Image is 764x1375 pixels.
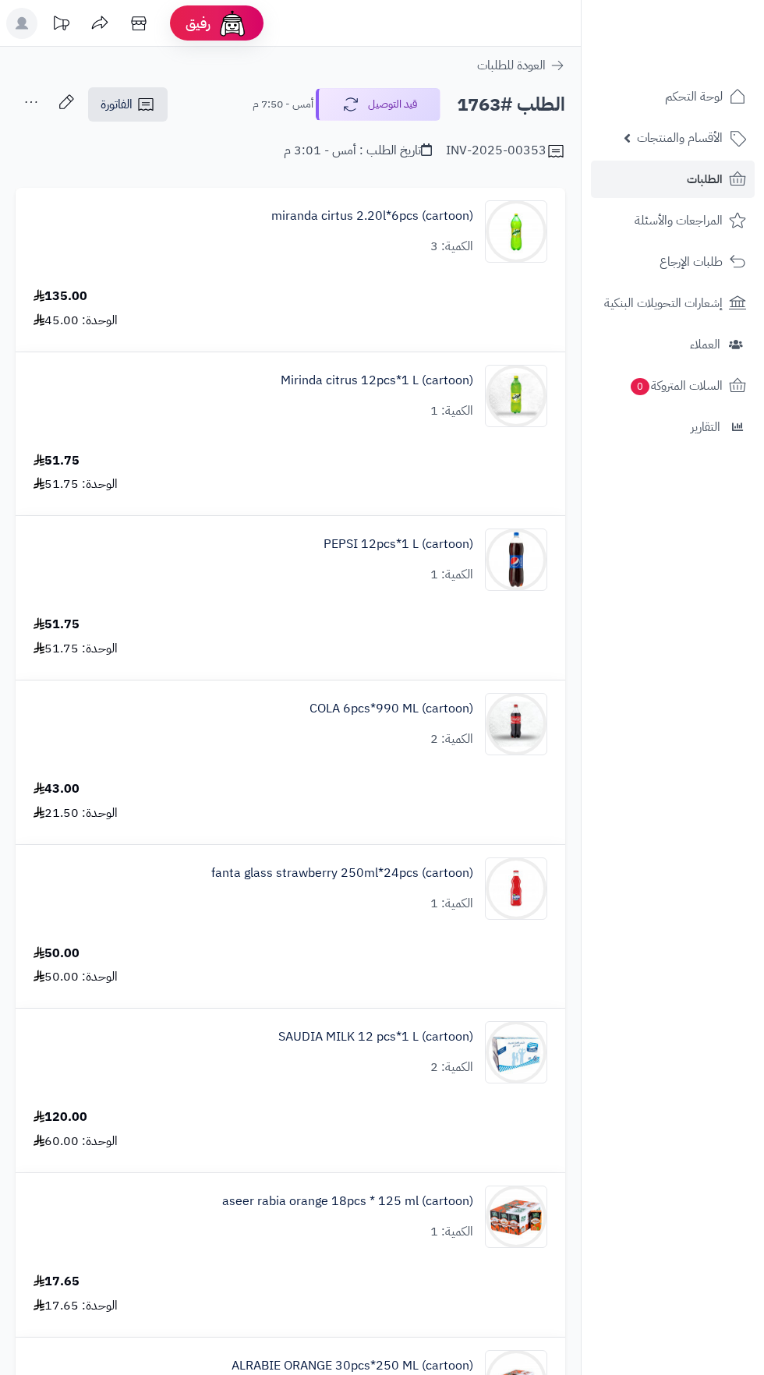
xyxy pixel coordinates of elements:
div: 51.75 [34,452,80,470]
small: أمس - 7:50 م [253,97,313,112]
a: COLA 6pcs*990 ML (cartoon) [309,700,473,718]
img: 1747752952-e081f669-ed2f-4ad7-a6e2-e1bba2f5-90x90.jpg [486,1186,546,1248]
span: رفيق [186,14,210,33]
div: الوحدة: 50.00 [34,968,118,986]
img: 1747638290-ye1SIywTpqWAIwC28izdolNYRq8YgaPj-90x90.jpg [486,693,546,755]
span: العملاء [690,334,720,355]
div: الوحدة: 21.50 [34,804,118,822]
a: miranda cirtus 2.20l*6pcs (cartoon) [271,207,473,225]
a: العودة للطلبات [477,56,565,75]
div: 135.00 [34,288,87,306]
a: إشعارات التحويلات البنكية [591,285,755,322]
a: الطلبات [591,161,755,198]
img: 1747744811-01316ca4-bdae-4b0a-85ff-47740e91-90x90.jpg [486,1021,546,1083]
a: لوحة التحكم [591,78,755,115]
div: INV-2025-00353 [446,142,565,161]
img: 1747566256-XP8G23evkchGmxKUr8YaGb2gsq2hZno4-90x90.jpg [486,365,546,427]
span: العودة للطلبات [477,56,546,75]
div: الوحدة: 51.75 [34,475,118,493]
div: 120.00 [34,1108,87,1126]
div: الوحدة: 60.00 [34,1133,118,1151]
div: 50.00 [34,945,80,963]
div: الكمية: 1 [430,1223,473,1241]
a: SAUDIA MILK 12 pcs*1 L (cartoon) [278,1028,473,1046]
a: الفاتورة [88,87,168,122]
div: الوحدة: 51.75 [34,640,118,658]
div: الوحدة: 45.00 [34,312,118,330]
div: 17.65 [34,1273,80,1291]
h2: الطلب #1763 [457,89,565,121]
div: الكمية: 2 [430,730,473,748]
img: 1747594532-18409223-8150-4f06-d44a-9c8685d0-90x90.jpg [486,528,546,591]
span: السلات المتروكة [629,375,723,397]
span: التقارير [691,416,720,438]
a: PEPSI 12pcs*1 L (cartoon) [324,536,473,553]
img: 1747640395-75629748-7017-427f-972e-159624f2-90x90.jpg [486,857,546,920]
div: 51.75 [34,616,80,634]
div: الكمية: 1 [430,566,473,584]
a: العملاء [591,326,755,363]
a: التقارير [591,408,755,446]
span: المراجعات والأسئلة [635,210,723,232]
span: الطلبات [687,168,723,190]
span: الأقسام والمنتجات [637,127,723,149]
a: fanta glass strawberry 250ml*24pcs (cartoon) [211,864,473,882]
div: الكمية: 1 [430,895,473,913]
div: الكمية: 3 [430,238,473,256]
span: إشعارات التحويلات البنكية [604,292,723,314]
a: السلات المتروكة0 [591,367,755,405]
div: الكمية: 1 [430,402,473,420]
button: قيد التوصيل [316,88,440,121]
div: الوحدة: 17.65 [34,1297,118,1315]
img: ai-face.png [217,8,248,39]
div: تاريخ الطلب : أمس - 3:01 م [284,142,432,160]
a: طلبات الإرجاع [591,243,755,281]
span: الفاتورة [101,95,133,114]
a: Mirinda citrus 12pcs*1 L (cartoon) [281,372,473,390]
a: تحديثات المنصة [41,8,80,43]
img: logo-2.png [658,42,749,75]
a: المراجعات والأسئلة [591,202,755,239]
div: الكمية: 2 [430,1059,473,1076]
div: 43.00 [34,780,80,798]
a: ALRABIE ORANGE 30pcs*250 ML (cartoon) [232,1357,473,1375]
a: aseer rabia orange 18pcs * 125 ml (cartoon) [222,1193,473,1211]
span: طلبات الإرجاع [660,251,723,273]
span: لوحة التحكم [665,86,723,108]
span: 0 [631,378,649,395]
img: 1747544486-c60db756-6ee7-44b0-a7d4-ec449800-90x90.jpg [486,200,546,263]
